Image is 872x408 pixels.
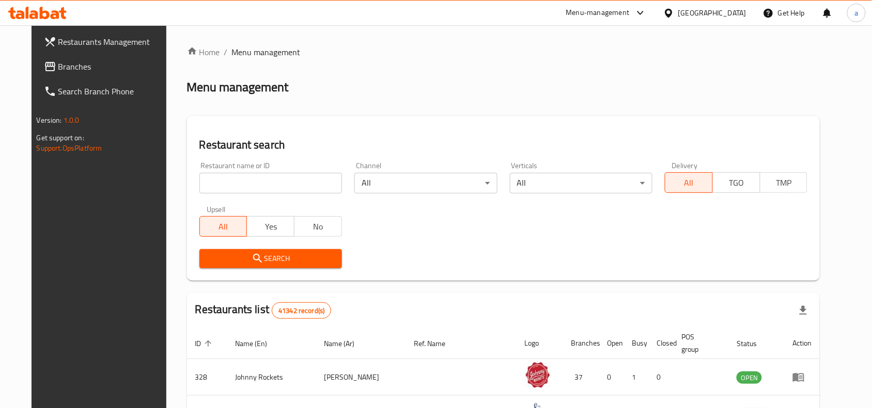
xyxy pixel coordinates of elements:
[272,302,331,319] div: Total records count
[37,131,84,144] span: Get support on:
[187,359,227,396] td: 328
[58,85,169,97] span: Search Branch Phone
[717,175,756,190] span: TGO
[251,219,290,234] span: Yes
[37,113,62,127] span: Version:
[649,359,674,396] td: 0
[760,172,808,193] button: TMP
[187,46,820,58] nav: breadcrumb
[294,216,342,237] button: No
[299,219,338,234] span: No
[236,337,281,350] span: Name (En)
[272,306,331,316] span: 41342 record(s)
[199,216,247,237] button: All
[246,216,294,237] button: Yes
[316,359,406,396] td: [PERSON_NAME]
[36,54,177,79] a: Branches
[208,252,334,265] span: Search
[682,331,717,355] span: POS group
[187,46,220,58] a: Home
[669,175,709,190] span: All
[207,206,226,213] label: Upsell
[58,60,169,73] span: Branches
[195,302,332,319] h2: Restaurants list
[36,79,177,104] a: Search Branch Phone
[672,162,698,169] label: Delivery
[665,172,713,193] button: All
[737,337,770,350] span: Status
[599,359,624,396] td: 0
[624,328,649,359] th: Busy
[517,328,563,359] th: Logo
[563,328,599,359] th: Branches
[792,371,812,383] div: Menu
[195,337,215,350] span: ID
[204,219,243,234] span: All
[199,137,808,153] h2: Restaurant search
[37,141,102,155] a: Support.OpsPlatform
[232,46,301,58] span: Menu management
[854,7,858,19] span: a
[712,172,760,193] button: TGO
[58,36,169,48] span: Restaurants Management
[354,173,497,193] div: All
[64,113,80,127] span: 1.0.0
[36,29,177,54] a: Restaurants Management
[525,362,551,388] img: Johnny Rockets
[324,337,368,350] span: Name (Ar)
[737,372,762,384] span: OPEN
[624,359,649,396] td: 1
[566,7,630,19] div: Menu-management
[199,249,342,268] button: Search
[199,173,342,193] input: Search for restaurant name or ID..
[791,298,816,323] div: Export file
[784,328,820,359] th: Action
[599,328,624,359] th: Open
[649,328,674,359] th: Closed
[510,173,652,193] div: All
[224,46,228,58] li: /
[227,359,316,396] td: Johnny Rockets
[678,7,746,19] div: [GEOGRAPHIC_DATA]
[765,175,804,190] span: TMP
[187,79,289,95] h2: Menu management
[563,359,599,396] td: 37
[414,337,459,350] span: Ref. Name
